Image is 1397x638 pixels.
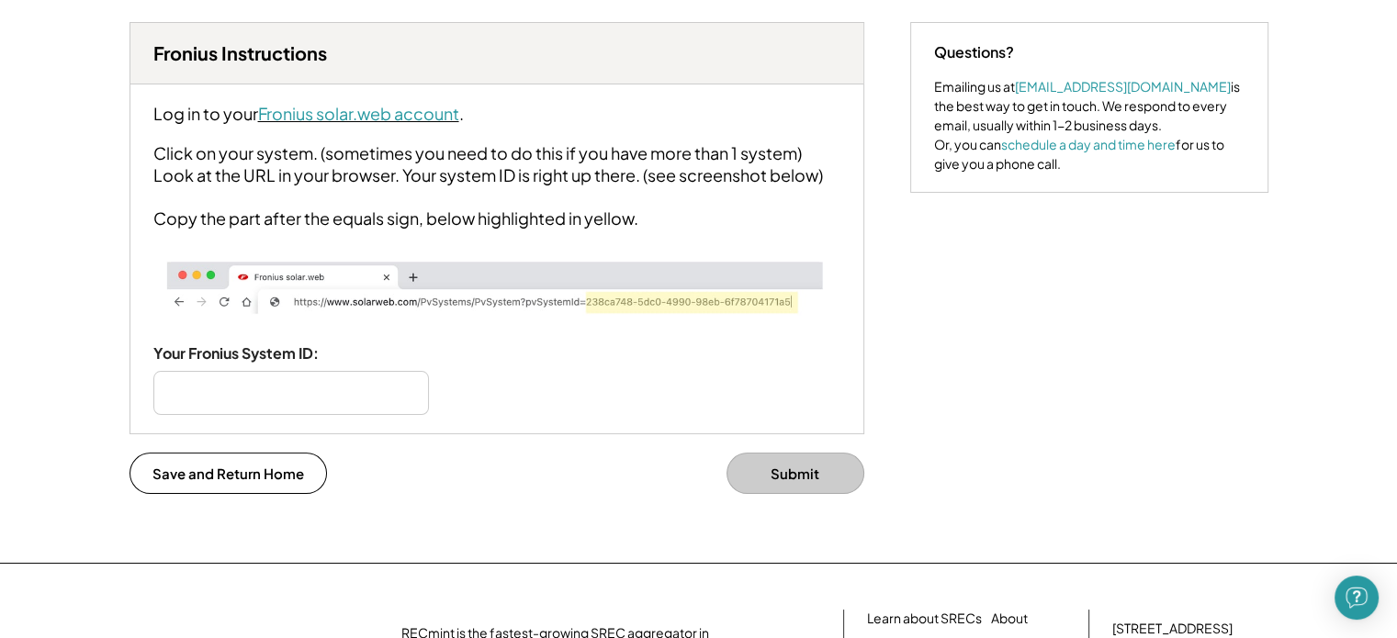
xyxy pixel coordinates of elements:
[934,77,1245,173] div: Emailing us at is the best way to get in touch. We respond to every email, usually within 1-2 bus...
[1335,576,1379,620] div: Open Intercom Messenger
[153,41,327,65] h3: Fronius Instructions
[1001,136,1176,152] a: schedule a day and time here
[153,247,840,327] img: Screen%2BShot%2B2022-05-13%2Bat%2B15.02.45.png
[153,142,823,229] div: Click on your system. (sometimes you need to do this if you have more than 1 system) Look at the ...
[867,610,982,628] a: Learn about SRECs
[1015,78,1231,95] a: [EMAIL_ADDRESS][DOMAIN_NAME]
[991,610,1028,628] a: About
[934,41,1014,63] div: Questions?
[130,453,327,494] button: Save and Return Home
[153,344,337,364] div: Your Fronius System ID:
[727,453,864,494] button: Submit
[1112,620,1233,638] div: [STREET_ADDRESS]
[153,103,464,124] div: Log in to your .
[258,103,459,124] a: Fronius solar.web account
